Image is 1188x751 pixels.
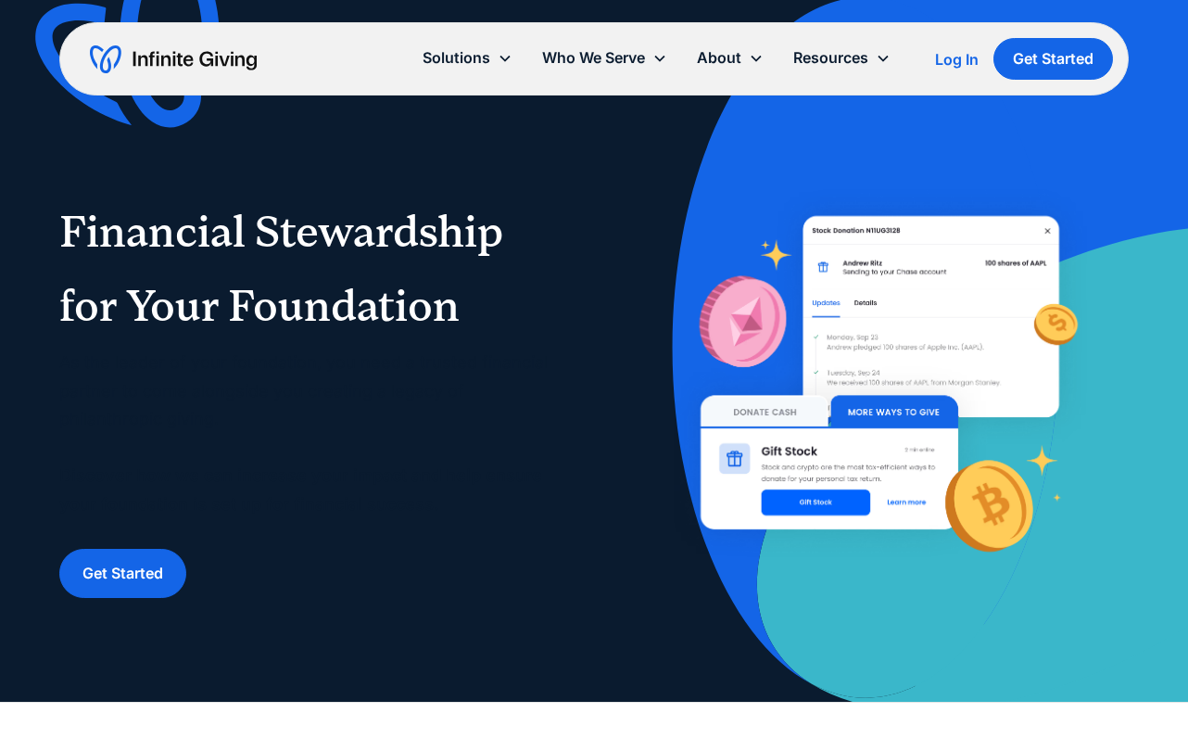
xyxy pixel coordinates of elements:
div: Solutions [408,38,527,78]
p: As the leader of your foundation, you need a trusted financial partner to come alongside you crea... [59,349,557,519]
a: Get Started [993,38,1113,80]
a: home [90,45,257,74]
div: About [682,38,778,78]
a: Get Started [59,549,186,598]
strong: Discover how we can increase your impact and help ensure your foundation is set up for financial ... [59,465,542,514]
sub: Financial Stewardship for Your Foundation [59,206,503,332]
div: Who We Serve [542,45,645,70]
div: Resources [778,38,905,78]
img: nonprofit donation platform for faith-based organizations and ministries [666,182,1093,594]
div: Solutions [423,45,490,70]
div: Resources [793,45,868,70]
div: Who We Serve [527,38,682,78]
div: Log In [935,52,979,67]
a: Log In [935,48,979,70]
div: About [697,45,741,70]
